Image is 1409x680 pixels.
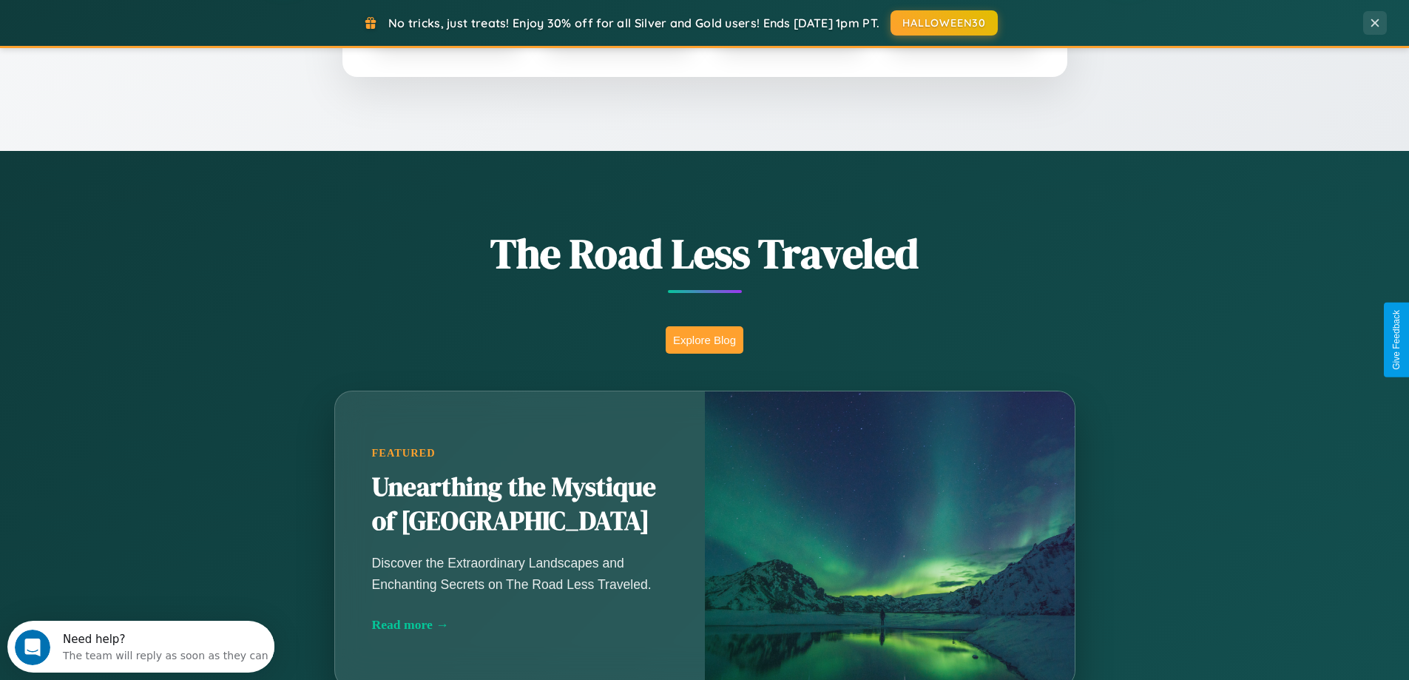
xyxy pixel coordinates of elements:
iframe: Intercom live chat discovery launcher [7,621,274,673]
div: Read more → [372,617,668,633]
h2: Unearthing the Mystique of [GEOGRAPHIC_DATA] [372,471,668,539]
p: Discover the Extraordinary Landscapes and Enchanting Secrets on The Road Less Traveled. [372,553,668,594]
div: The team will reply as soon as they can [55,24,261,40]
h1: The Road Less Traveled [261,225,1149,282]
button: Explore Blog [666,326,743,354]
div: Need help? [55,13,261,24]
button: HALLOWEEN30 [891,10,998,36]
div: Featured [372,447,668,459]
span: No tricks, just treats! Enjoy 30% off for all Silver and Gold users! Ends [DATE] 1pm PT. [388,16,879,30]
iframe: Intercom live chat [15,630,50,665]
div: Give Feedback [1391,310,1402,370]
div: Open Intercom Messenger [6,6,275,47]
